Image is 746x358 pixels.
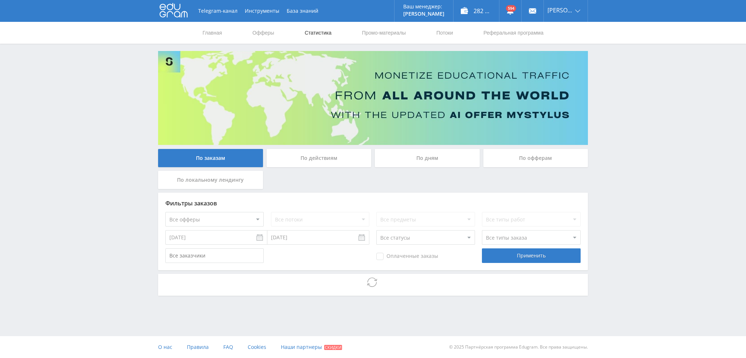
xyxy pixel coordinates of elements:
a: Потоки [436,22,454,44]
a: Cookies [248,336,266,358]
span: Правила [187,343,209,350]
span: Cookies [248,343,266,350]
a: Промо-материалы [361,22,407,44]
div: По дням [375,149,480,167]
div: По офферам [483,149,588,167]
a: Наши партнеры Скидки [281,336,342,358]
div: Применить [482,248,580,263]
a: Правила [187,336,209,358]
img: Banner [158,51,588,145]
a: Главная [202,22,223,44]
div: По локальному лендингу [158,171,263,189]
span: Оплаченные заказы [376,253,438,260]
input: Все заказчики [165,248,264,263]
div: Фильтры заказов [165,200,581,206]
p: Ваш менеджер: [403,4,444,9]
span: [PERSON_NAME] [547,7,573,13]
div: По заказам [158,149,263,167]
div: © 2025 Партнёрская программа Edugram. Все права защищены. [377,336,588,358]
a: Офферы [252,22,275,44]
a: Статистика [304,22,332,44]
div: По действиям [267,149,372,167]
span: Наши партнеры [281,343,322,350]
a: О нас [158,336,172,358]
span: Скидки [324,345,342,350]
span: FAQ [223,343,233,350]
a: FAQ [223,336,233,358]
span: О нас [158,343,172,350]
p: [PERSON_NAME] [403,11,444,17]
a: Реферальная программа [483,22,544,44]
